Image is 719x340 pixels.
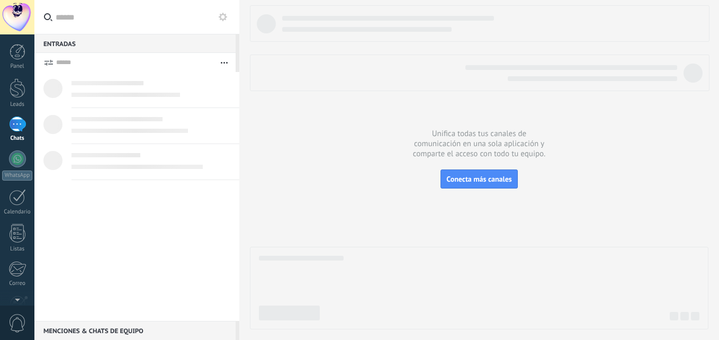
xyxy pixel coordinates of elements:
div: WhatsApp [2,171,32,181]
div: Panel [2,63,33,70]
button: Conecta más canales [441,169,517,189]
div: Correo [2,280,33,287]
div: Leads [2,101,33,108]
span: Conecta más canales [446,174,511,184]
div: Menciones & Chats de equipo [34,321,236,340]
div: Calendario [2,209,33,216]
div: Entradas [34,34,236,53]
div: Chats [2,135,33,142]
div: Listas [2,246,33,253]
